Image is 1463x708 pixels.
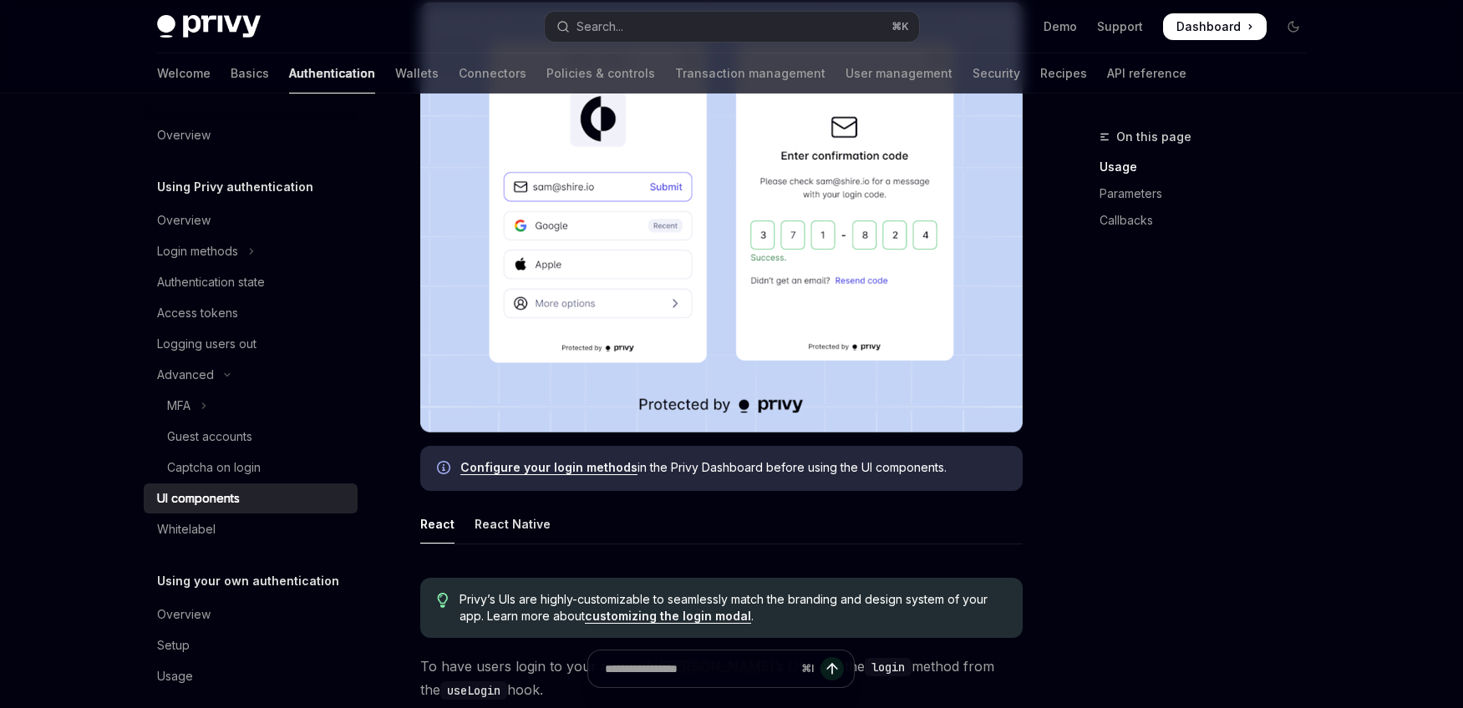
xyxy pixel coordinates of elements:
a: Captcha on login [144,453,358,483]
button: Toggle MFA section [144,391,358,421]
div: Logging users out [157,334,257,354]
span: in the Privy Dashboard before using the UI components. [460,459,1006,476]
a: Connectors [459,53,526,94]
a: Parameters [1100,180,1320,207]
div: Setup [157,635,190,655]
img: images/Onboard.png [420,3,1023,432]
button: Toggle Login methods section [144,236,358,266]
a: Usage [144,661,358,691]
a: Overview [144,599,358,630]
div: Captcha on login [167,458,261,478]
div: Usage [157,666,193,686]
a: Overview [144,120,358,150]
a: Security [973,53,1020,94]
a: API reference [1107,53,1186,94]
div: Search... [577,17,623,37]
div: React [420,504,455,544]
a: User management [846,53,952,94]
div: Access tokens [157,303,238,323]
a: Dashboard [1163,13,1267,40]
a: Wallets [395,53,439,94]
div: Overview [157,604,211,625]
a: Welcome [157,53,211,94]
div: Login methods [157,241,238,261]
div: UI components [157,488,240,508]
a: Policies & controls [546,53,655,94]
a: Access tokens [144,298,358,328]
a: Setup [144,630,358,660]
a: Logging users out [144,329,358,359]
a: Configure your login methods [460,460,638,475]
svg: Tip [437,593,449,608]
div: Whitelabel [157,519,216,539]
a: Authentication [289,53,375,94]
div: Advanced [157,365,214,385]
a: Demo [1044,18,1077,35]
span: Privy’s UIs are highly-customizable to seamlessly match the branding and design system of your ap... [460,591,1005,625]
span: Dashboard [1176,18,1241,35]
a: Recipes [1040,53,1087,94]
a: Transaction management [675,53,825,94]
div: Overview [157,125,211,145]
a: UI components [144,483,358,513]
div: MFA [167,396,190,416]
a: Usage [1100,154,1320,180]
a: customizing the login modal [585,609,751,624]
a: Support [1097,18,1143,35]
button: Send message [820,657,844,680]
a: Whitelabel [144,514,358,544]
a: Basics [231,53,269,94]
a: Callbacks [1100,207,1320,234]
img: dark logo [157,15,261,38]
input: Ask a question... [605,650,795,687]
h5: Using your own authentication [157,571,339,591]
button: Open search [545,12,919,42]
div: Overview [157,210,211,230]
h5: Using Privy authentication [157,177,313,197]
a: Authentication state [144,267,358,297]
div: React Native [475,504,551,544]
a: Guest accounts [144,422,358,452]
div: Authentication state [157,272,265,292]
a: Overview [144,205,358,235]
button: Toggle dark mode [1280,13,1307,40]
span: On this page [1116,127,1191,147]
svg: Info [437,461,454,478]
div: Guest accounts [167,427,252,447]
span: ⌘ K [892,20,909,33]
button: Toggle Advanced section [144,360,358,390]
